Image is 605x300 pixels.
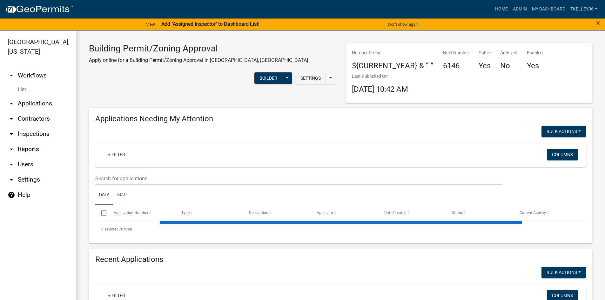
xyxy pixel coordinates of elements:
button: Columns [547,149,578,160]
h3: Building Permit/Zoning Approval [89,43,308,54]
i: arrow_drop_down [8,145,15,153]
datatable-header-cell: Application Number [107,205,175,220]
h4: Applications Needing My Attention [95,114,586,123]
div: 0 total [95,221,586,237]
i: arrow_drop_down [8,115,15,123]
i: arrow_drop_down [8,130,15,138]
h4: Yes [479,61,491,70]
span: Type [181,210,190,215]
p: Public [479,50,491,56]
i: arrow_drop_down [8,100,15,107]
h4: ${CURRENT_YEAR} & “-” [352,61,434,70]
p: Archived [500,50,517,56]
span: × [596,18,600,27]
a: + Filter [103,149,130,160]
h4: Yes [527,61,543,70]
datatable-header-cell: Type [175,205,243,220]
span: Applicant [317,210,333,215]
button: Close [596,19,600,27]
a: Admin [510,3,529,15]
datatable-header-cell: Current Activity [514,205,581,220]
span: Application Number [114,210,148,215]
a: My Dashboard [529,3,568,15]
p: Apply online for a Building Permit/Zoning Approval in [GEOGRAPHIC_DATA], [GEOGRAPHIC_DATA] [89,57,308,64]
p: Enabled [527,50,543,56]
span: Status [452,210,463,215]
h4: Recent Applications [95,255,586,264]
button: Bulk Actions [541,126,586,137]
button: Builder [254,72,282,84]
span: Current Activity [520,210,546,215]
p: Number Prefix [352,50,434,56]
input: Search for applications [95,172,502,185]
button: Bulk Actions [541,267,586,278]
h4: 6146 [443,61,469,70]
button: Settings [295,72,326,84]
i: arrow_drop_down [8,176,15,183]
p: Last Published On [352,73,408,80]
span: 0 selected / [101,227,121,231]
a: Home [493,3,510,15]
strong: Add "Assigned Inspector" to Dashboard List! [161,21,259,27]
a: Data [95,185,113,205]
datatable-header-cell: Select [95,205,107,220]
span: [DATE] 10:42 AM [352,85,408,94]
datatable-header-cell: Applicant [311,205,378,220]
datatable-header-cell: Description [243,205,311,220]
datatable-header-cell: Status [446,205,514,220]
datatable-header-cell: Date Created [378,205,446,220]
i: arrow_drop_up [8,72,15,79]
span: Date Created [384,210,407,215]
h4: No [500,61,517,70]
a: View [144,19,158,30]
a: Tkelley06 [568,3,600,15]
span: Description [249,210,268,215]
i: arrow_drop_down [8,161,15,168]
a: Map [113,185,131,205]
i: help [8,191,15,199]
p: Next Number [443,50,469,56]
button: Don't show again [386,19,421,30]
